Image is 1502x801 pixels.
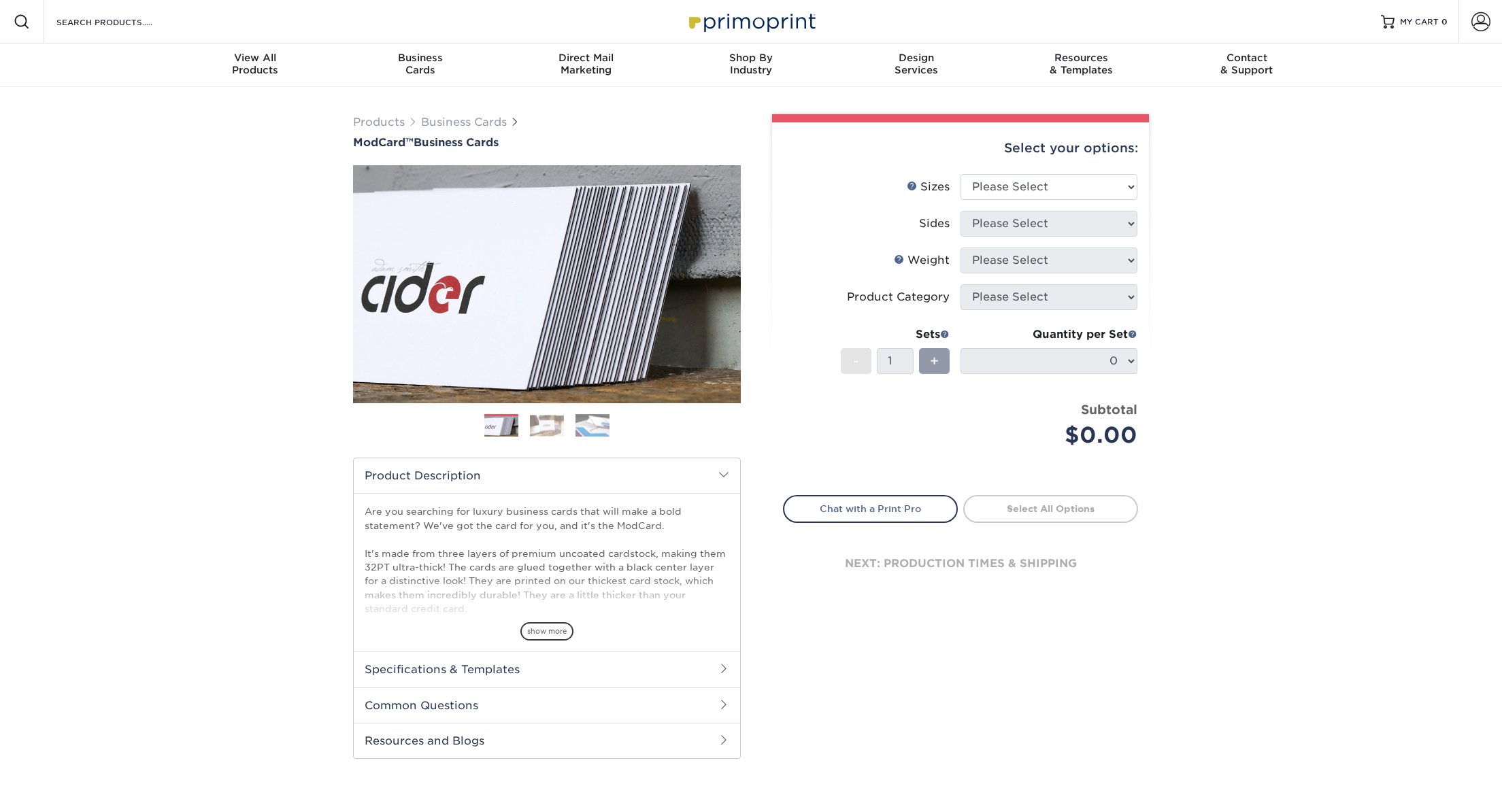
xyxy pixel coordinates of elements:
[1164,52,1329,64] span: Contact
[853,351,859,371] span: -
[421,116,507,129] a: Business Cards
[338,52,503,76] div: Cards
[847,289,950,305] div: Product Category
[783,122,1138,174] div: Select your options:
[999,52,1164,64] span: Resources
[353,136,414,149] span: ModCard™
[841,326,950,343] div: Sets
[963,495,1138,522] a: Select All Options
[683,7,819,36] img: Primoprint
[365,505,729,782] p: Are you searching for luxury business cards that will make a bold statement? We've got the card f...
[833,52,999,64] span: Design
[353,136,741,149] h1: Business Cards
[1081,402,1137,417] strong: Subtotal
[503,52,669,76] div: Marketing
[338,52,503,64] span: Business
[530,415,564,436] img: Business Cards 02
[907,179,950,195] div: Sizes
[173,52,338,64] span: View All
[833,44,999,87] a: DesignServices
[1400,16,1439,28] span: MY CART
[1164,52,1329,76] div: & Support
[173,44,338,87] a: View AllProducts
[783,495,958,522] a: Chat with a Print Pro
[669,52,834,64] span: Shop By
[55,14,188,30] input: SEARCH PRODUCTS.....
[503,44,669,87] a: Direct MailMarketing
[575,413,610,437] img: Business Cards 03
[354,458,740,493] h2: Product Description
[520,622,573,641] span: show more
[669,44,834,87] a: Shop ByIndustry
[894,252,950,269] div: Weight
[1164,44,1329,87] a: Contact& Support
[930,351,939,371] span: +
[353,116,405,129] a: Products
[961,326,1137,343] div: Quantity per Set
[503,52,669,64] span: Direct Mail
[338,44,503,87] a: BusinessCards
[353,90,741,478] img: ModCard™ 01
[354,687,740,723] h2: Common Questions
[999,52,1164,76] div: & Templates
[353,136,741,149] a: ModCard™Business Cards
[354,723,740,758] h2: Resources and Blogs
[999,44,1164,87] a: Resources& Templates
[173,52,338,76] div: Products
[919,216,950,232] div: Sides
[783,523,1138,604] div: next: production times & shipping
[971,419,1137,451] div: $0.00
[354,651,740,687] h2: Specifications & Templates
[833,52,999,76] div: Services
[1441,17,1448,27] span: 0
[484,409,518,443] img: Business Cards 01
[669,52,834,76] div: Industry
